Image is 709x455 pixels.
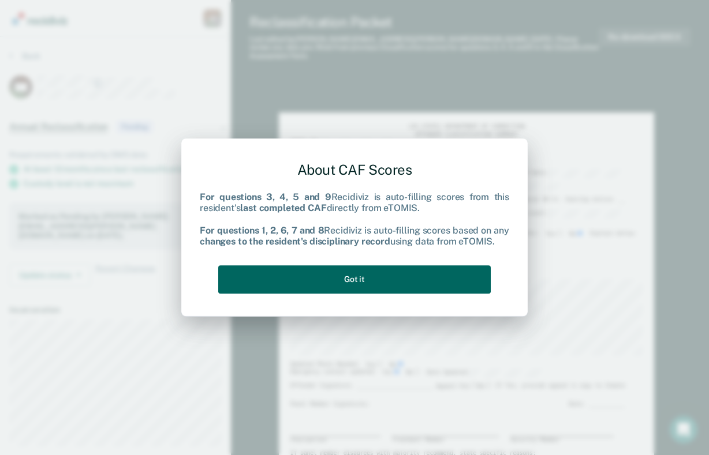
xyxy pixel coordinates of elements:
div: About CAF Scores [200,152,509,187]
b: For questions 1, 2, 6, 7 and 8 [200,225,324,236]
button: Got it [218,265,491,294]
b: For questions 3, 4, 5 and 9 [200,192,331,203]
b: changes to the resident's disciplinary record [200,236,390,247]
div: Recidiviz is auto-filling scores from this resident's directly from eTOMIS. Recidiviz is auto-fil... [200,192,509,247]
b: last completed CAF [240,203,326,214]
